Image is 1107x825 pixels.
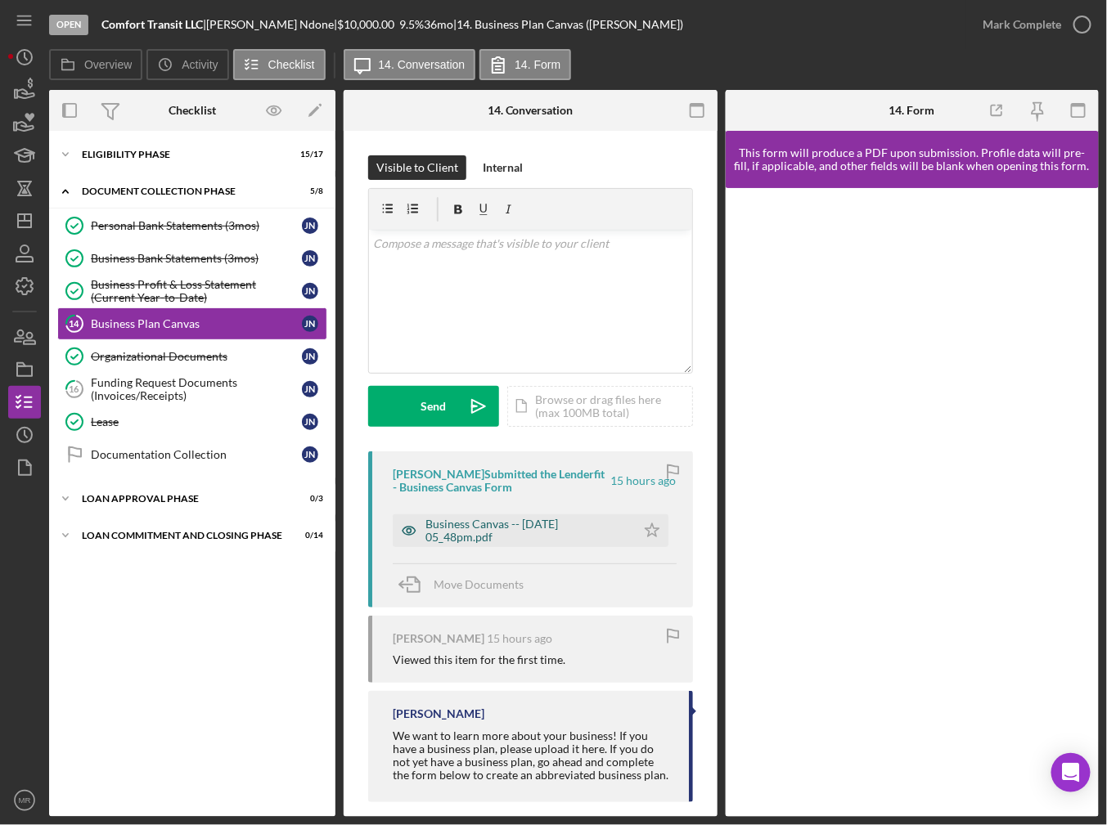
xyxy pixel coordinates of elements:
button: Move Documents [393,564,540,605]
label: Activity [182,58,218,71]
div: 0 / 14 [294,531,323,540]
label: Checklist [268,58,315,71]
div: [PERSON_NAME] [393,632,484,645]
button: 14. Conversation [344,49,476,80]
div: 14. Conversation [488,104,574,117]
time: 2025-08-14 21:48 [611,474,677,487]
button: Mark Complete [966,8,1099,41]
a: Documentation CollectionJN [57,438,327,471]
div: Business Profit & Loss Statement (Current Year-to-Date) [91,278,302,304]
label: 14. Form [515,58,560,71]
div: J N [302,250,318,267]
div: 15 / 17 [294,150,323,159]
button: MR [8,784,41,817]
button: 14. Form [479,49,571,80]
div: 5 / 8 [294,186,323,196]
span: Move Documents [434,577,524,591]
a: Business Profit & Loss Statement (Current Year-to-Date)JN [57,275,327,307]
div: Viewed this item for the first time. [393,653,565,666]
div: J N [302,414,318,430]
div: Loan Commitment and Closing Phase [82,531,282,540]
div: Document Collection Phase [82,186,282,196]
div: Eligibility Phase [82,150,282,159]
div: Open Intercom Messenger [1051,753,1091,792]
label: Overview [84,58,132,71]
div: [PERSON_NAME] [393,707,484,720]
a: 14Business Plan CanvasJN [57,307,327,340]
div: Business Canvas -- [DATE] 05_48pm.pdf [425,518,628,544]
div: Lease [91,415,302,428]
div: Internal [483,155,523,180]
button: Checklist [233,49,326,80]
div: 14. Form [889,104,935,117]
div: 0 / 3 [294,494,323,504]
button: Overview [49,49,142,80]
button: Internal [475,155,531,180]
div: | 14. Business Plan Canvas ([PERSON_NAME]) [453,18,683,31]
div: J N [302,381,318,397]
div: Funding Request Documents (Invoices/Receipts) [91,376,302,402]
div: [PERSON_NAME] Submitted the Lenderfit - Business Canvas Form [393,468,609,494]
a: Personal Bank Statements (3mos)JN [57,209,327,242]
b: Comfort Transit LLC [101,17,203,31]
tspan: 16 [70,383,80,394]
div: Documentation Collection [91,448,302,461]
tspan: 14 [70,318,80,329]
div: J N [302,217,318,234]
div: Organizational Documents [91,350,302,363]
div: Personal Bank Statements (3mos) [91,219,302,232]
label: 14. Conversation [379,58,466,71]
div: This form will produce a PDF upon submission. Profile data will pre-fill, if applicable, and othe... [734,146,1091,173]
a: Organizational DocumentsJN [57,340,327,373]
time: 2025-08-14 21:43 [487,632,552,645]
div: Loan Approval Phase [82,494,282,504]
div: 36 mo [424,18,453,31]
div: Business Bank Statements (3mos) [91,252,302,265]
div: Visible to Client [376,155,458,180]
div: We want to learn more about your business! If you have a business plan, please upload it here. If... [393,729,673,782]
text: MR [19,796,31,805]
div: Checklist [169,104,216,117]
div: Open [49,15,88,35]
div: Mark Complete [983,8,1062,41]
div: | [101,18,206,31]
iframe: Lenderfit form [742,204,1085,800]
div: Business Plan Canvas [91,317,302,330]
button: Visible to Client [368,155,466,180]
div: J N [302,348,318,365]
a: 16Funding Request Documents (Invoices/Receipts)JN [57,373,327,406]
div: [PERSON_NAME] Ndone | [206,18,337,31]
button: Activity [146,49,228,80]
div: 9.5 % [399,18,424,31]
div: $10,000.00 [337,18,399,31]
a: Business Bank Statements (3mos)JN [57,242,327,275]
div: Send [421,386,447,427]
div: J N [302,446,318,463]
a: LeaseJN [57,406,327,438]
div: J N [302,283,318,299]
button: Business Canvas -- [DATE] 05_48pm.pdf [393,514,668,547]
button: Send [368,386,499,427]
div: J N [302,316,318,332]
